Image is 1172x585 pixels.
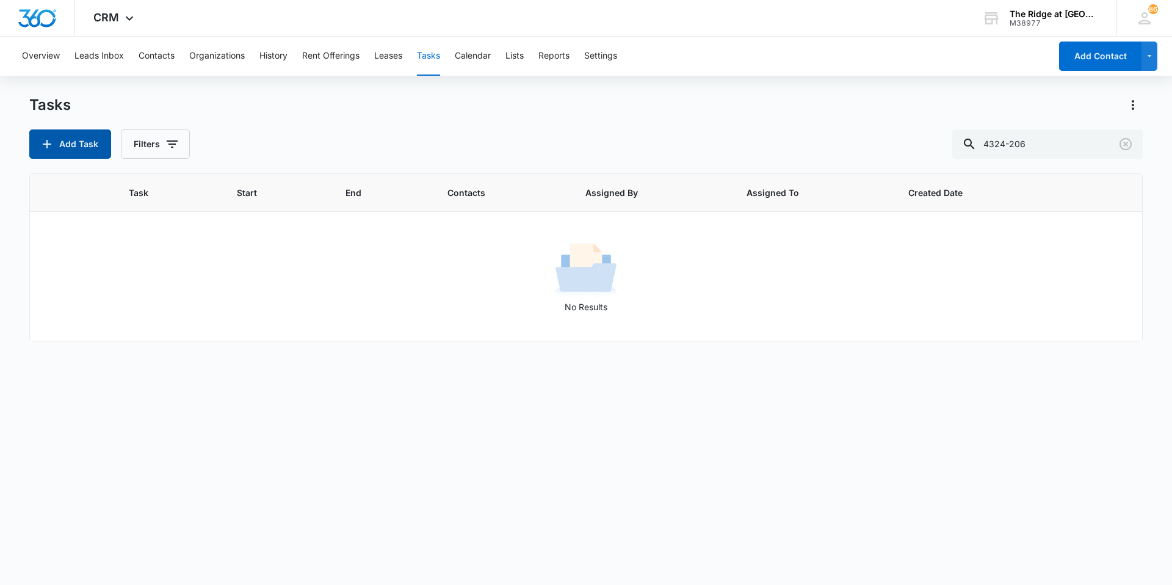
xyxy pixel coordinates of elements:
[129,186,190,199] span: Task
[237,186,298,199] span: Start
[1148,4,1158,14] div: notifications count
[29,96,71,114] h1: Tasks
[1010,19,1099,27] div: account id
[908,186,1025,199] span: Created Date
[93,11,119,24] span: CRM
[259,37,288,76] button: History
[952,129,1143,159] input: Search Tasks
[417,37,440,76] button: Tasks
[374,37,402,76] button: Leases
[302,37,360,76] button: Rent Offerings
[505,37,524,76] button: Lists
[345,186,400,199] span: End
[447,186,538,199] span: Contacts
[189,37,245,76] button: Organizations
[1010,9,1099,19] div: account name
[555,239,617,300] img: No Results
[1059,42,1141,71] button: Add Contact
[585,186,700,199] span: Assigned By
[121,129,190,159] button: Filters
[74,37,124,76] button: Leads Inbox
[29,129,111,159] button: Add Task
[1148,4,1158,14] span: 86
[747,186,861,199] span: Assigned To
[584,37,617,76] button: Settings
[455,37,491,76] button: Calendar
[538,37,570,76] button: Reports
[22,37,60,76] button: Overview
[31,300,1141,313] p: No Results
[1123,95,1143,115] button: Actions
[1116,134,1135,154] button: Clear
[139,37,175,76] button: Contacts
